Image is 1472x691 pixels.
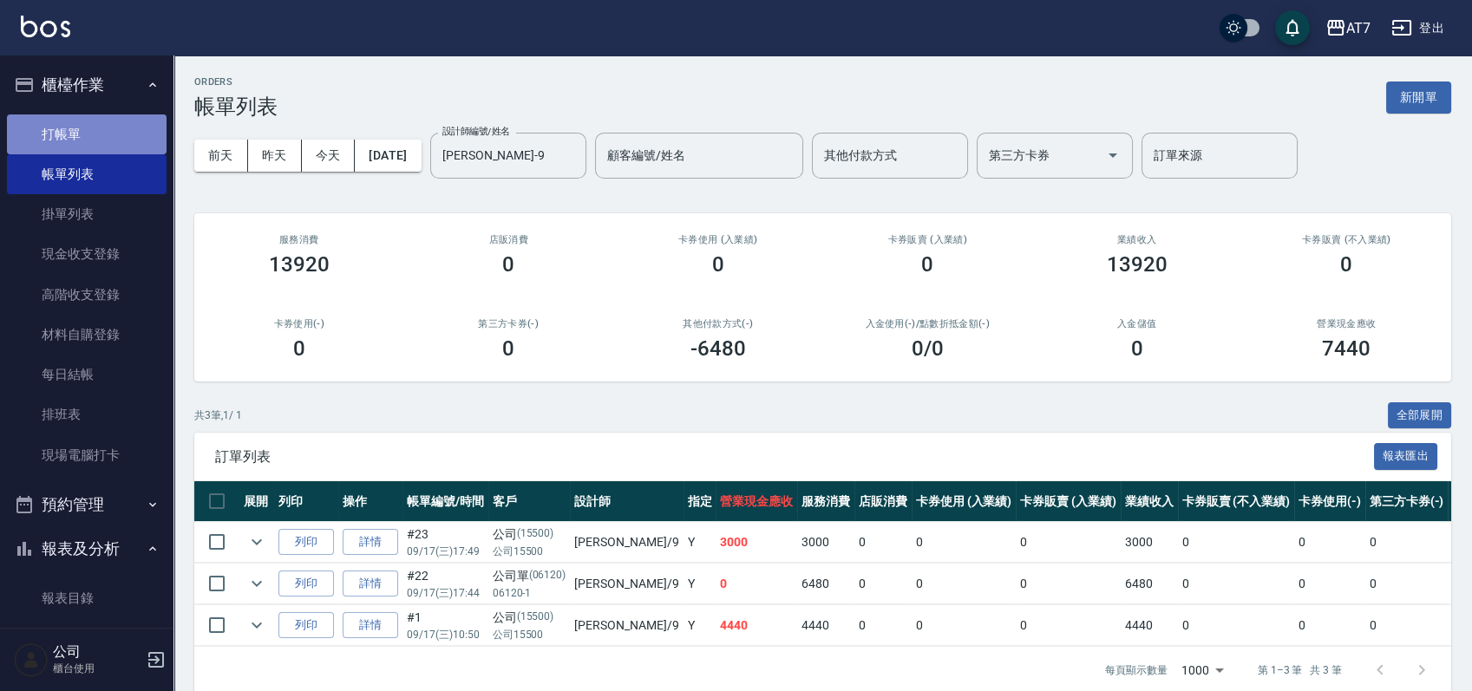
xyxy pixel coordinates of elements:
button: 報表及分析 [7,526,167,571]
p: 公司15500 [493,627,566,642]
th: 操作 [338,481,402,522]
button: expand row [244,612,270,638]
button: [DATE] [355,140,421,172]
img: Logo [21,16,70,37]
td: 0 [1016,605,1121,646]
th: 卡券使用(-) [1294,481,1365,522]
h3: 13920 [269,252,330,277]
h3: 帳單列表 [194,95,278,119]
td: 0 [854,564,912,604]
th: 設計師 [570,481,683,522]
h5: 公司 [53,643,141,661]
td: 3000 [1121,522,1178,563]
button: 櫃檯作業 [7,62,167,108]
p: 09/17 (三) 10:50 [407,627,484,642]
button: AT7 [1318,10,1377,46]
button: 前天 [194,140,248,172]
a: 高階收支登錄 [7,275,167,315]
td: 0 [1365,605,1449,646]
a: 現場電腦打卡 [7,435,167,475]
th: 第三方卡券(-) [1365,481,1449,522]
th: 業績收入 [1121,481,1178,522]
h3: 0 [921,252,933,277]
td: 4440 [1121,605,1178,646]
td: 0 [912,564,1017,604]
a: 詳情 [343,529,398,556]
h2: ORDERS [194,76,278,88]
h2: 卡券販賣 (入業績) [844,234,1012,245]
a: 店家日報表 [7,618,167,658]
h2: 店販消費 [425,234,593,245]
td: Y [684,564,716,604]
h3: 0 [1131,336,1143,361]
h2: 其他付款方式(-) [634,318,802,329]
button: 列印 [278,529,334,556]
td: 0 [1016,522,1121,563]
td: 0 [1294,522,1365,563]
button: 報表匯出 [1374,443,1438,470]
div: 公司 [493,525,566,544]
div: AT7 [1346,17,1371,39]
td: 6480 [797,564,854,604]
p: 第 1–3 筆 共 3 筆 [1258,662,1342,678]
td: 0 [912,522,1017,563]
th: 營業現金應收 [716,481,797,522]
div: 公司單 [493,567,566,585]
th: 服務消費 [797,481,854,522]
button: save [1275,10,1310,45]
h3: 0 [502,252,514,277]
h3: 0 /0 [912,336,944,361]
td: 0 [716,564,797,604]
td: 0 [1178,605,1294,646]
td: #23 [402,522,488,563]
td: 4440 [716,605,797,646]
h3: 13920 [1107,252,1168,277]
th: 帳單編號/時間 [402,481,488,522]
td: #1 [402,605,488,646]
p: 每頁顯示數量 [1105,662,1168,678]
h3: 0 [1340,252,1352,277]
a: 報表匯出 [1374,447,1438,464]
h3: 7440 [1322,336,1371,361]
a: 每日結帳 [7,355,167,394]
h2: 入金使用(-) /點數折抵金額(-) [844,318,1012,329]
h3: 服務消費 [215,234,383,245]
button: 昨天 [248,140,302,172]
td: 0 [912,605,1017,646]
p: 共 3 筆, 1 / 1 [194,407,242,423]
td: 0 [854,522,912,563]
td: 0 [1016,564,1121,604]
th: 卡券販賣 (不入業績) [1178,481,1294,522]
td: [PERSON_NAME] /9 [570,605,683,646]
a: 排班表 [7,394,167,434]
td: 0 [1365,564,1449,604]
td: 0 [1294,564,1365,604]
img: Person [14,642,49,677]
td: 0 [854,605,912,646]
td: [PERSON_NAME] /9 [570,564,683,604]
p: (15500) [517,525,554,544]
a: 詳情 [343,612,398,639]
td: #22 [402,564,488,604]
td: 3000 [716,522,797,563]
td: [PERSON_NAME] /9 [570,522,683,563]
h2: 卡券使用 (入業績) [634,234,802,245]
button: 新開單 [1386,81,1451,114]
h2: 卡券使用(-) [215,318,383,329]
p: (15500) [517,609,554,627]
td: 6480 [1121,564,1178,604]
td: 0 [1294,605,1365,646]
h2: 卡券販賣 (不入業績) [1263,234,1431,245]
p: 06120-1 [493,585,566,601]
button: expand row [244,529,270,555]
h2: 入金儲值 [1053,318,1221,329]
button: 全部展開 [1388,402,1452,429]
h3: 0 [502,336,514,361]
a: 新開單 [1386,88,1451,105]
span: 訂單列表 [215,448,1374,466]
a: 詳情 [343,570,398,597]
h3: -6480 [690,336,746,361]
button: 登出 [1384,12,1451,44]
h2: 業績收入 [1053,234,1221,245]
div: 公司 [493,609,566,627]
